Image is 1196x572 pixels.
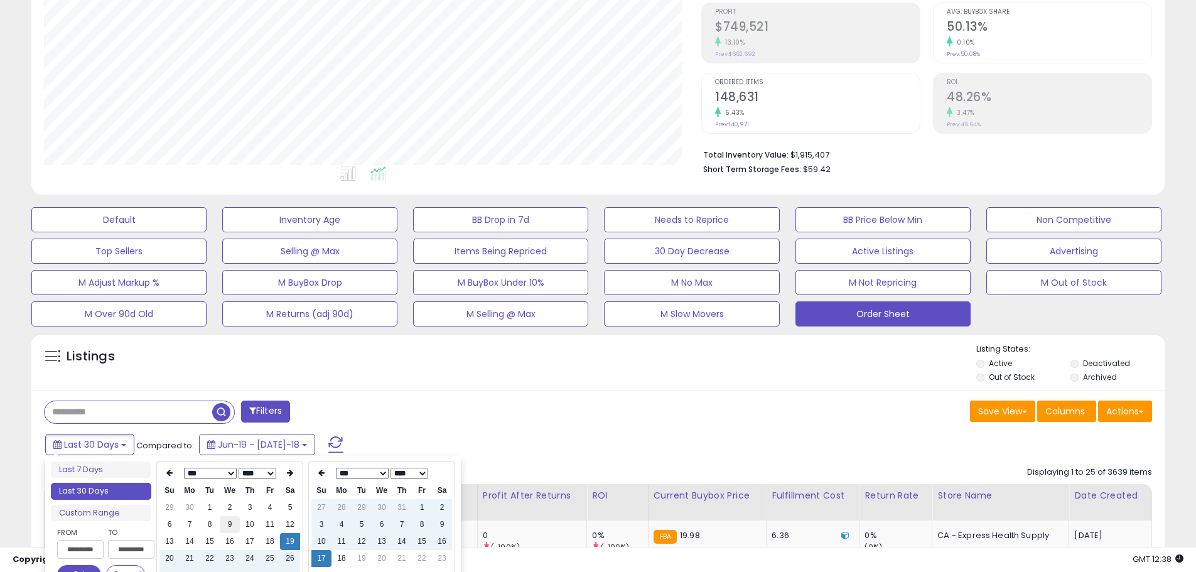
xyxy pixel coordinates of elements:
td: 19 [352,550,372,567]
th: Su [311,482,331,499]
td: 19 [280,533,300,550]
td: 22 [200,550,220,567]
li: Last 7 Days [51,461,151,478]
td: 12 [280,516,300,533]
span: Profit [715,9,920,16]
label: Active [989,358,1012,369]
button: Default [31,207,207,232]
button: Jun-19 - [DATE]-18 [199,434,315,455]
td: 5 [352,516,372,533]
td: 6 [159,516,180,533]
td: 8 [200,516,220,533]
button: Needs to Reprice [604,207,779,232]
th: Fr [260,482,280,499]
h2: 48.26% [947,90,1151,107]
td: 27 [311,499,331,516]
div: Displaying 1 to 25 of 3639 items [1027,467,1152,478]
span: ROI [947,79,1151,86]
button: M BuyBox Drop [222,270,397,295]
button: Order Sheet [795,301,971,326]
li: Custom Range [51,505,151,522]
div: Return Rate [865,489,927,502]
button: 30 Day Decrease [604,239,779,264]
span: $59.42 [803,163,831,175]
div: Current Buybox Price [654,489,762,502]
button: M Slow Movers [604,301,779,326]
button: BB Price Below Min [795,207,971,232]
td: 9 [220,516,240,533]
td: 3 [240,499,260,516]
span: Compared to: [136,440,194,451]
div: Velocity [422,489,472,502]
button: Last 30 Days [45,434,134,455]
small: 13.10% [721,38,745,47]
span: Jun-19 - [DATE]-18 [218,438,299,451]
div: Date Created [1074,489,1146,502]
small: Prev: $662,692 [715,50,755,58]
small: 3.47% [952,108,975,117]
div: 6.36 [772,530,849,541]
td: 17 [240,533,260,550]
td: 22 [412,550,432,567]
button: BB Drop in 7d [413,207,588,232]
td: 11 [331,533,352,550]
b: Short Term Storage Fees: [703,164,801,175]
button: Selling @ Max [222,239,397,264]
th: Th [240,482,260,499]
span: 19.98 [680,529,700,541]
th: We [220,482,240,499]
li: Last 30 Days [51,483,151,500]
span: Last 30 Days [64,438,119,451]
h2: 50.13% [947,19,1151,36]
td: 23 [432,550,452,567]
span: 2025-08-18 12:38 GMT [1133,553,1183,565]
small: 5.43% [721,108,745,117]
button: M Selling @ Max [413,301,588,326]
td: 16 [220,533,240,550]
td: 4 [331,516,352,533]
td: 15 [200,533,220,550]
td: 17 [311,550,331,567]
button: M Over 90d Old [31,301,207,326]
small: 0.10% [952,38,975,47]
div: ROI [592,489,642,502]
td: 21 [392,550,412,567]
td: 10 [311,533,331,550]
th: Sa [280,482,300,499]
div: 0% [592,530,647,541]
small: FBA [654,530,677,544]
td: 14 [392,533,412,550]
button: M Returns (adj 90d) [222,301,397,326]
button: Columns [1037,401,1096,422]
td: 1 [200,499,220,516]
td: 31 [392,499,412,516]
th: Fr [412,482,432,499]
td: 29 [159,499,180,516]
div: seller snap | | [13,554,218,566]
button: Advertising [986,239,1161,264]
td: 13 [159,533,180,550]
button: Inventory Age [222,207,397,232]
button: Non Competitive [986,207,1161,232]
div: Profit After Returns [483,489,582,502]
th: We [372,482,392,499]
th: Su [159,482,180,499]
td: 30 [372,499,392,516]
button: M BuyBox Under 10% [413,270,588,295]
td: 24 [240,550,260,567]
small: Prev: 50.08% [947,50,980,58]
th: Tu [200,482,220,499]
button: Top Sellers [31,239,207,264]
td: 8 [412,516,432,533]
label: From [57,526,101,539]
td: 14 [180,533,200,550]
div: Store Name [937,489,1064,502]
td: 30 [180,499,200,516]
h5: Listings [67,348,115,365]
td: 2 [220,499,240,516]
span: Avg. Buybox Share [947,9,1151,16]
span: Columns [1045,405,1085,418]
td: 4 [260,499,280,516]
div: 0 [483,530,587,541]
span: Ordered Items [715,79,920,86]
